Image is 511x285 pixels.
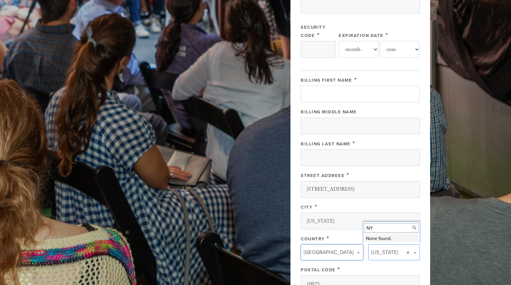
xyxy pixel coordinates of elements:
span: This field is required. [317,31,320,39]
li: None found. [365,234,419,242]
span: This field is required. [315,203,317,210]
select: Expiration Date year [380,41,420,58]
label: Country [301,236,325,242]
label: Billing Last Name [301,141,351,147]
a: [US_STATE] [368,244,420,260]
label: Billing Middle Name [301,109,357,115]
span: [US_STATE] [371,248,398,257]
a: [GEOGRAPHIC_DATA] [301,244,363,260]
span: This field is required. [354,76,357,83]
label: City [301,205,312,210]
label: Street Address [301,173,344,178]
label: Billing First Name [301,78,352,83]
label: Postal Code [301,267,336,273]
label: Security Code [301,25,325,38]
select: Expiration Date month [339,41,379,58]
span: This field is required. [338,266,340,273]
span: This field is required. [353,140,355,147]
span: [GEOGRAPHIC_DATA] [304,248,354,257]
label: Expiration Date [339,33,384,38]
span: This field is required. [347,171,349,179]
span: This field is required. [386,31,388,39]
span: This field is required. [327,235,329,242]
